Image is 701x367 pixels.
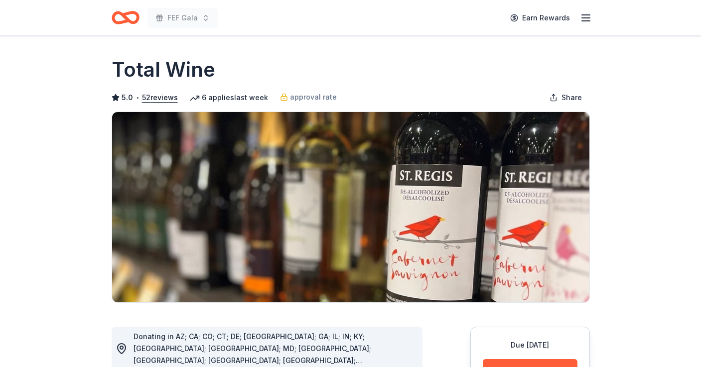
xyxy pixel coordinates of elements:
[112,112,589,302] img: Image for Total Wine
[290,91,337,103] span: approval rate
[147,8,218,28] button: FEF Gala
[112,56,215,84] h1: Total Wine
[542,88,590,108] button: Share
[561,92,582,104] span: Share
[136,94,139,102] span: •
[167,12,198,24] span: FEF Gala
[280,91,337,103] a: approval rate
[483,339,577,351] div: Due [DATE]
[504,9,576,27] a: Earn Rewards
[122,92,133,104] span: 5.0
[112,6,140,29] a: Home
[142,92,178,104] button: 52reviews
[190,92,268,104] div: 6 applies last week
